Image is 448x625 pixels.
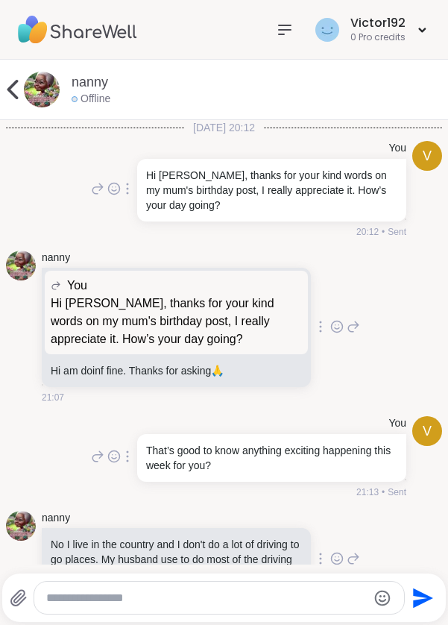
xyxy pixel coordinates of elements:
h4: You [388,416,406,431]
a: nanny [72,73,108,92]
p: Hi [PERSON_NAME], thanks for your kind words on my mum's birthday post, I really appreciate it. H... [146,168,397,213]
img: Victor192 [315,18,339,42]
span: 21:07 [42,391,64,404]
h4: You [388,141,406,156]
p: Hi am doinf fine. Thanks for asking [51,363,302,378]
img: https://sharewell-space-live.sfo3.digitaloceanspaces.com/user-generated/96e0134b-970e-4c49-8a45-e... [6,511,36,541]
span: • [382,486,385,499]
a: nanny [42,511,70,526]
span: • [382,225,385,239]
span: 21:13 [356,486,379,499]
p: No I live in the country and I don't do a lot of driving to go places. My husband use to do most ... [51,537,302,582]
span: V [423,421,432,442]
img: https://sharewell-space-live.sfo3.digitaloceanspaces.com/user-generated/96e0134b-970e-4c49-8a45-e... [24,72,60,107]
span: Sent [388,225,406,239]
span: You [67,277,87,295]
img: ShareWell Nav Logo [18,4,137,56]
p: Hi [PERSON_NAME], thanks for your kind words on my mum's birthday post, I really appreciate it. H... [51,295,302,348]
div: Offline [72,92,110,107]
span: 🙏 [211,365,224,377]
p: That’s good to know anything exciting happening this week for you? [146,443,397,473]
button: Send [405,581,438,615]
span: Sent [388,486,406,499]
span: [DATE] 20:12 [184,120,264,135]
div: 0 Pro credits [350,31,406,44]
img: https://sharewell-space-live.sfo3.digitaloceanspaces.com/user-generated/96e0134b-970e-4c49-8a45-e... [6,251,36,280]
span: 20:12 [356,225,379,239]
textarea: Type your message [46,591,367,606]
button: Emoji picker [373,589,391,607]
span: V [423,146,432,166]
div: Victor192 [350,15,406,31]
a: nanny [42,251,70,266]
